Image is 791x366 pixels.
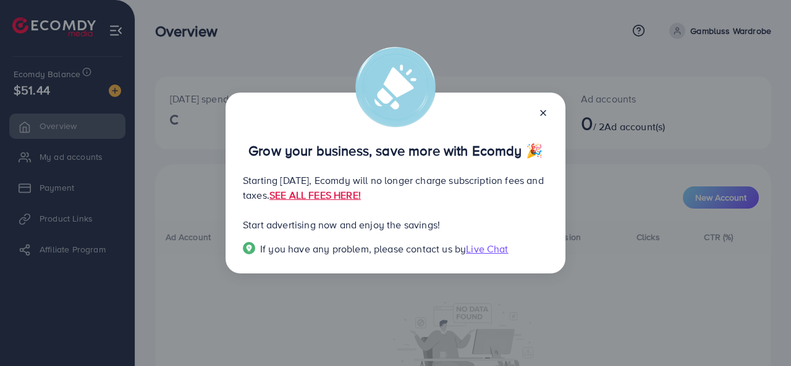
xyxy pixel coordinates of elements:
p: Grow your business, save more with Ecomdy 🎉 [243,143,548,158]
span: If you have any problem, please contact us by [260,242,466,256]
img: Popup guide [243,242,255,254]
p: Starting [DATE], Ecomdy will no longer charge subscription fees and taxes. [243,173,548,202]
span: Live Chat [466,242,508,256]
img: alert [355,47,436,127]
a: SEE ALL FEES HERE! [269,188,361,202]
p: Start advertising now and enjoy the savings! [243,217,548,232]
